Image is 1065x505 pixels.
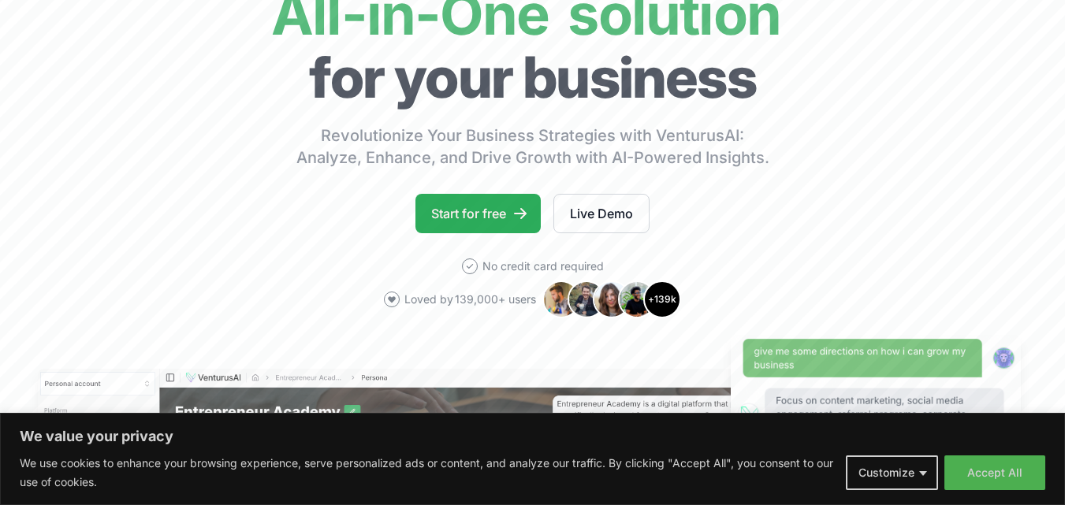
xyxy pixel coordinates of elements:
img: Avatar 2 [568,280,605,318]
p: We value your privacy [20,427,1045,446]
a: Start for free [415,194,541,233]
button: Accept All [944,455,1045,490]
img: Avatar 1 [542,280,580,318]
img: Avatar 3 [593,280,631,318]
p: We use cookies to enhance your browsing experience, serve personalized ads or content, and analyz... [20,454,834,492]
img: Avatar 4 [618,280,656,318]
button: Customize [846,455,938,490]
a: Live Demo [553,194,650,233]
